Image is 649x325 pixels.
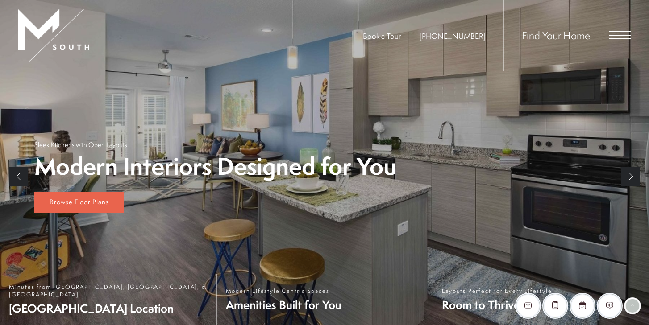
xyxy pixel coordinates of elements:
span: Modern Lifestyle Centric Spaces [226,287,341,295]
span: Layouts Perfect For Every Lifestyle [442,287,552,295]
img: MSouth [18,9,89,62]
button: Open Menu [609,31,631,39]
span: Browse Floor Plans [50,197,109,206]
span: Minutes from [GEOGRAPHIC_DATA], [GEOGRAPHIC_DATA], & [GEOGRAPHIC_DATA] [9,283,208,298]
p: Modern Interiors Designed for You [34,154,396,179]
span: [GEOGRAPHIC_DATA] Location [9,300,208,316]
a: Layouts Perfect For Every Lifestyle [433,274,649,325]
span: [PHONE_NUMBER] [420,31,486,41]
a: Call Us at 813-570-8014 [420,31,486,41]
a: Browse Floor Plans [34,192,124,213]
a: Modern Lifestyle Centric Spaces [216,274,433,325]
p: Sleek Kitchens with Open Layouts [34,140,127,149]
a: Book a Tour [363,31,401,41]
span: Amenities Built for You [226,297,341,313]
a: Find Your Home [522,28,590,42]
a: Previous [9,167,28,186]
span: Room to Thrive [442,297,552,313]
a: Next [621,167,640,186]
